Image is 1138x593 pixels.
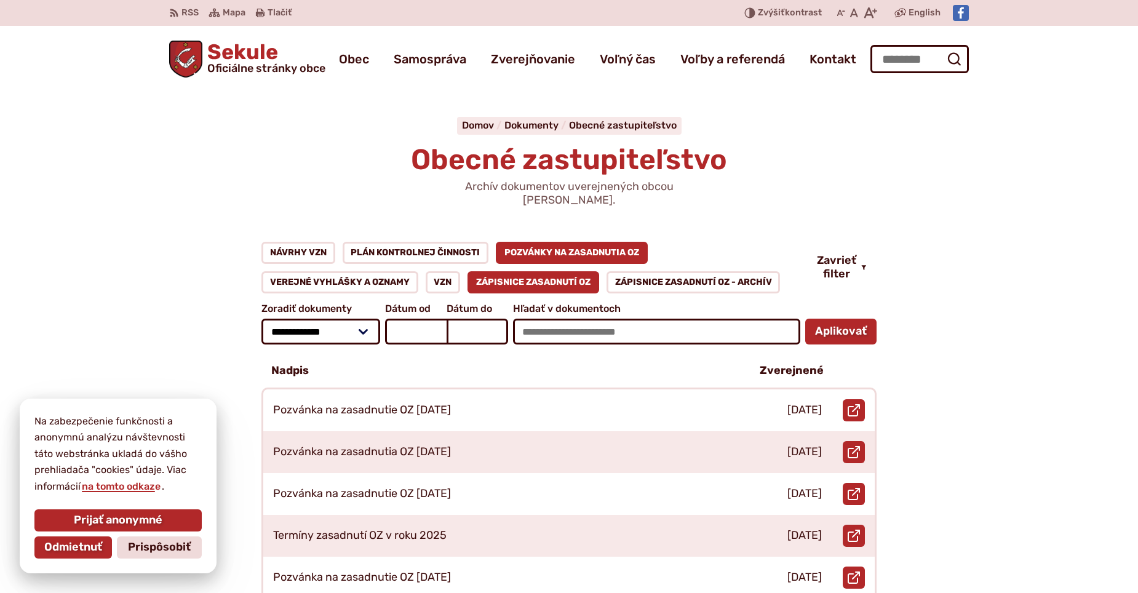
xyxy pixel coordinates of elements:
[504,119,559,131] span: Dokumenty
[426,271,461,293] a: VZN
[273,571,451,584] p: Pozvánka na zasadnutie OZ [DATE]
[261,319,380,344] select: Zoradiť dokumenty
[273,529,447,543] p: Termíny zasadnutí OZ v roku 2025
[569,119,677,131] a: Obecné zastupiteľstvo
[169,41,325,78] a: Logo Sekule, prejsť na domovskú stránku.
[343,242,489,264] a: Plán kontrolnej činnosti
[491,42,575,76] a: Zverejňovanie
[268,8,292,18] span: Tlačiť
[468,271,599,293] a: Zápisnice zasadnutí OZ
[273,445,451,459] p: Pozvánka na zasadnutia OZ [DATE]
[411,143,727,177] span: Obecné zastupiteľstvo
[807,254,877,281] button: Zavrieť filter
[906,6,943,20] a: English
[787,445,822,459] p: [DATE]
[607,271,781,293] a: Zápisnice zasadnutí OZ - ARCHÍV
[34,509,202,531] button: Prijať anonymné
[805,319,877,344] button: Aplikovať
[496,242,648,264] a: Pozvánky na zasadnutia OZ
[207,63,325,74] span: Oficiálne stránky obce
[513,303,800,314] span: Hľadať v dokumentoch
[339,42,369,76] a: Obec
[385,319,447,344] input: Dátum od
[787,404,822,417] p: [DATE]
[758,8,822,18] span: kontrast
[600,42,656,76] a: Voľný čas
[504,119,569,131] a: Dokumenty
[181,6,199,20] span: RSS
[447,303,508,314] span: Dátum do
[117,536,202,559] button: Prispôsobiť
[261,303,380,314] span: Zoradiť dokumenty
[169,41,202,78] img: Prejsť na domovskú stránku
[202,42,325,74] span: Sekule
[223,6,245,20] span: Mapa
[385,303,447,314] span: Dátum od
[513,319,800,344] input: Hľadať v dokumentoch
[680,42,785,76] a: Voľby a referendá
[462,119,494,131] span: Domov
[421,180,717,207] p: Archív dokumentov uverejnených obcou [PERSON_NAME].
[271,364,309,378] p: Nadpis
[394,42,466,76] a: Samospráva
[273,487,451,501] p: Pozvánka na zasadnutie OZ [DATE]
[273,404,451,417] p: Pozvánka na zasadnutie OZ [DATE]
[74,514,162,527] span: Prijať anonymné
[760,364,824,378] p: Zverejnené
[44,541,102,554] span: Odmietnuť
[447,319,508,344] input: Dátum do
[810,42,856,76] a: Kontakt
[34,413,202,495] p: Na zabezpečenie funkčnosti a anonymnú analýzu návštevnosti táto webstránka ukladá do vášho prehli...
[261,242,335,264] a: Návrhy VZN
[34,536,112,559] button: Odmietnuť
[261,271,418,293] a: Verejné vyhlášky a oznamy
[758,7,785,18] span: Zvýšiť
[787,571,822,584] p: [DATE]
[787,529,822,543] p: [DATE]
[953,5,969,21] img: Prejsť na Facebook stránku
[81,480,162,492] a: na tomto odkaze
[128,541,191,554] span: Prispôsobiť
[462,119,504,131] a: Domov
[817,254,856,281] span: Zavrieť filter
[909,6,941,20] span: English
[787,487,822,501] p: [DATE]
